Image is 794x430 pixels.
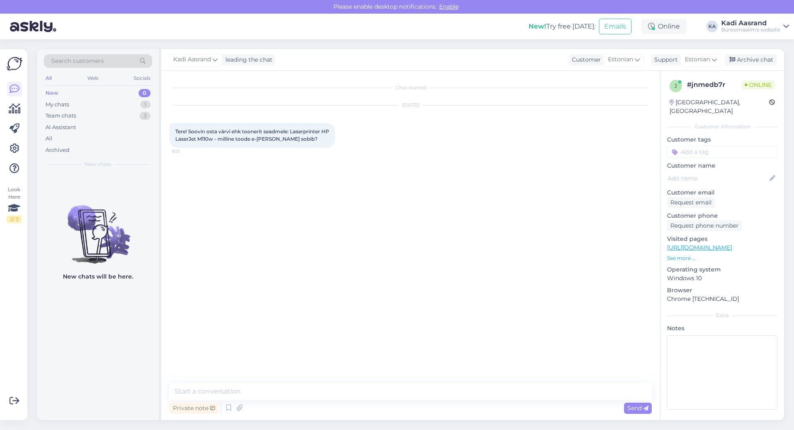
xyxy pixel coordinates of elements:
[667,312,777,319] div: Extra
[667,123,777,130] div: Customer information
[599,19,631,34] button: Emails
[44,73,53,84] div: All
[667,274,777,283] p: Windows 10
[37,190,159,265] img: No chats
[139,89,151,97] div: 0
[667,161,777,170] p: Customer name
[670,98,769,115] div: [GEOGRAPHIC_DATA], [GEOGRAPHIC_DATA]
[170,101,652,109] div: [DATE]
[45,112,76,120] div: Team chats
[45,89,58,97] div: New
[725,54,777,65] div: Archive chat
[529,22,595,31] div: Try free [DATE]:
[687,80,741,90] div: # jnmedb7r
[667,255,777,262] p: See more ...
[667,174,768,183] input: Add name
[667,188,777,197] p: Customer email
[7,186,22,223] div: Look Here
[667,235,777,243] p: Visited pages
[222,55,273,64] div: leading the chat
[170,403,218,414] div: Private note
[139,112,151,120] div: 3
[45,146,69,154] div: Archived
[706,21,718,32] div: KA
[7,56,22,72] img: Askly Logo
[627,404,648,412] span: Send
[529,22,546,30] b: New!
[667,324,777,333] p: Notes
[175,128,330,142] span: Tere! Soovin osta värvi ehk toonerit seadmele: Laserprinter HP LaserJet M110w - milline toode e-[...
[85,161,111,168] span: New chats
[140,101,151,109] div: 1
[667,295,777,303] p: Chrome [TECHNICAL_ID]
[132,73,152,84] div: Socials
[569,55,601,64] div: Customer
[721,26,780,33] div: Büroomaailm's website
[173,55,211,64] span: Kadi Aasrand
[437,3,461,10] span: Enable
[721,20,789,33] a: Kadi AasrandBüroomaailm's website
[721,20,780,26] div: Kadi Aasrand
[45,135,53,143] div: All
[685,55,710,64] span: Estonian
[667,265,777,274] p: Operating system
[51,57,104,65] span: Search customers
[86,73,100,84] div: Web
[63,272,133,281] p: New chats will be here.
[667,146,777,158] input: Add a tag
[45,123,76,132] div: AI Assistant
[667,197,715,208] div: Request email
[667,135,777,144] p: Customer tags
[608,55,633,64] span: Estonian
[172,148,203,154] span: 8:13
[45,101,69,109] div: My chats
[641,19,686,34] div: Online
[170,84,652,91] div: Chat started
[674,83,677,89] span: j
[667,211,777,220] p: Customer phone
[7,216,22,223] div: 2 / 3
[667,286,777,295] p: Browser
[651,55,678,64] div: Support
[667,244,732,251] a: [URL][DOMAIN_NAME]
[667,220,742,231] div: Request phone number
[741,80,775,89] span: Online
